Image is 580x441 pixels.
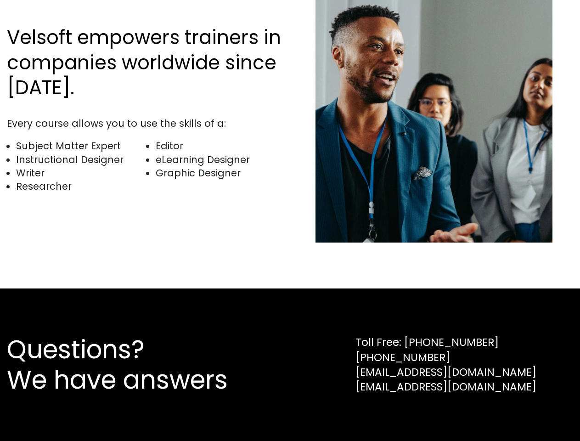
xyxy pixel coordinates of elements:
[16,180,146,193] li: Researcher
[7,25,286,101] h2: Velsoft empowers trainers in companies worldwide since [DATE].
[156,139,286,153] li: Editor
[7,334,261,395] h2: Questions? We have answers
[16,153,146,166] li: Instructional Designer
[355,335,536,394] div: Toll Free: [PHONE_NUMBER] [PHONE_NUMBER] [EMAIL_ADDRESS][DOMAIN_NAME] [EMAIL_ADDRESS][DOMAIN_NAME]
[16,166,146,180] li: Writer
[156,153,286,166] li: eLearning Designer
[156,166,286,180] li: Graphic Designer
[7,117,286,130] div: Every course allows you to use the skills of a:
[16,139,146,153] li: Subject Matter Expert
